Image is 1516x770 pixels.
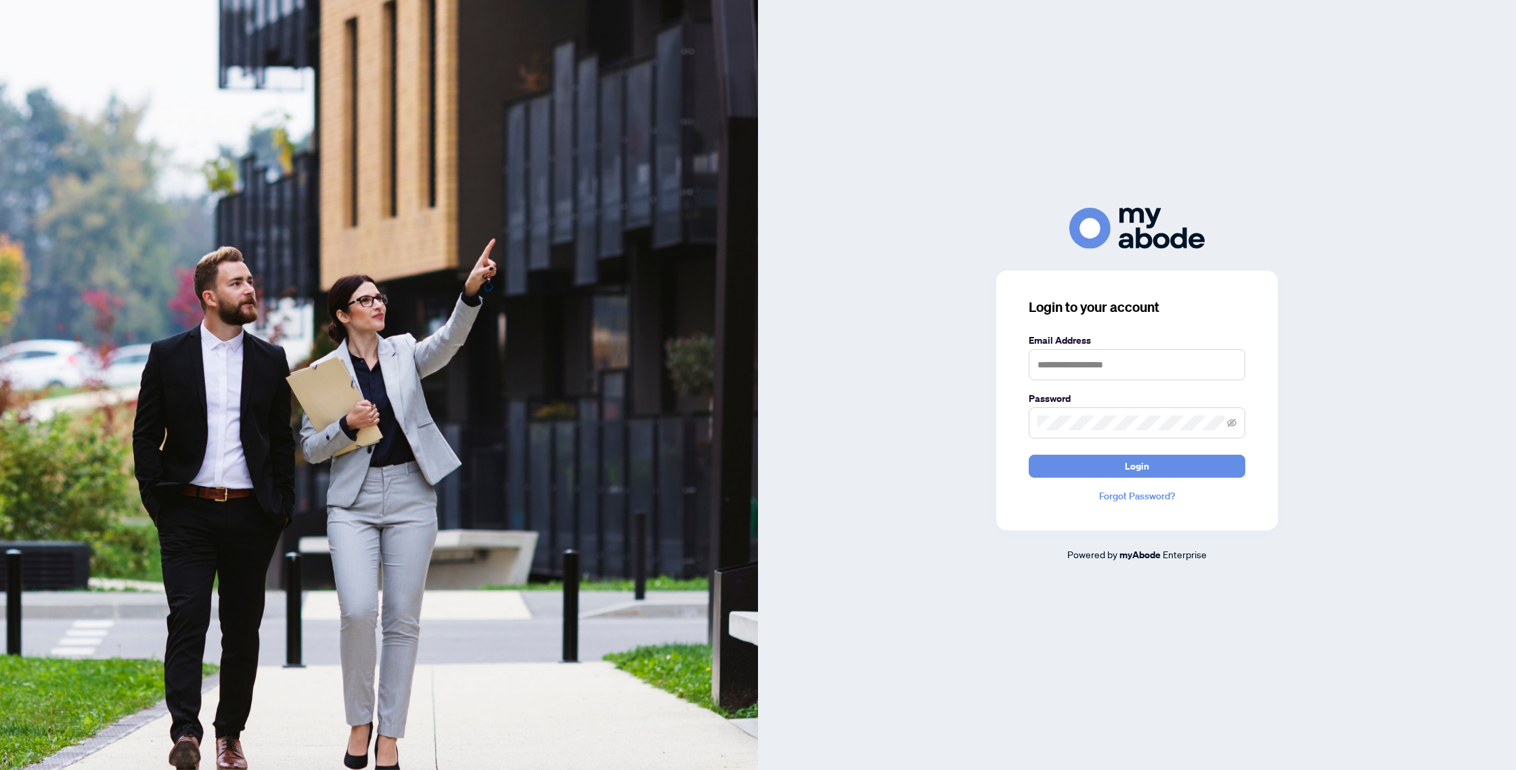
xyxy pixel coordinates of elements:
span: Login [1125,455,1149,477]
a: Forgot Password? [1029,489,1245,503]
img: ma-logo [1069,208,1205,249]
label: Email Address [1029,333,1245,348]
button: Login [1029,455,1245,478]
span: Enterprise [1163,548,1207,560]
span: Powered by [1067,548,1117,560]
label: Password [1029,391,1245,406]
span: eye-invisible [1227,418,1236,428]
a: myAbode [1119,547,1161,562]
h3: Login to your account [1029,298,1245,317]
